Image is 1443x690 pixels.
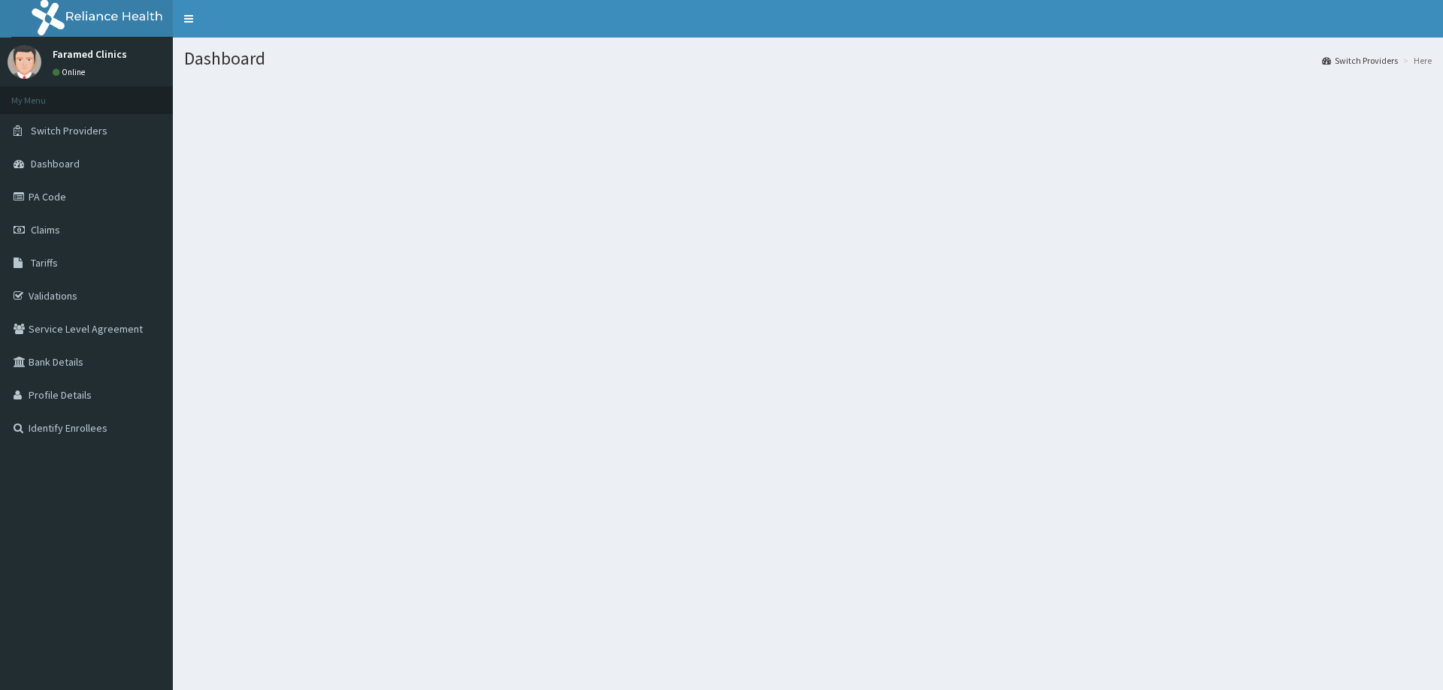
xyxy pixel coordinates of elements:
[184,49,1432,68] h1: Dashboard
[53,49,127,59] p: Faramed Clinics
[53,67,89,77] a: Online
[31,124,107,137] span: Switch Providers
[31,223,60,237] span: Claims
[1399,54,1432,67] li: Here
[31,256,58,270] span: Tariffs
[1322,54,1398,67] a: Switch Providers
[8,45,41,79] img: User Image
[31,157,80,170] span: Dashboard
